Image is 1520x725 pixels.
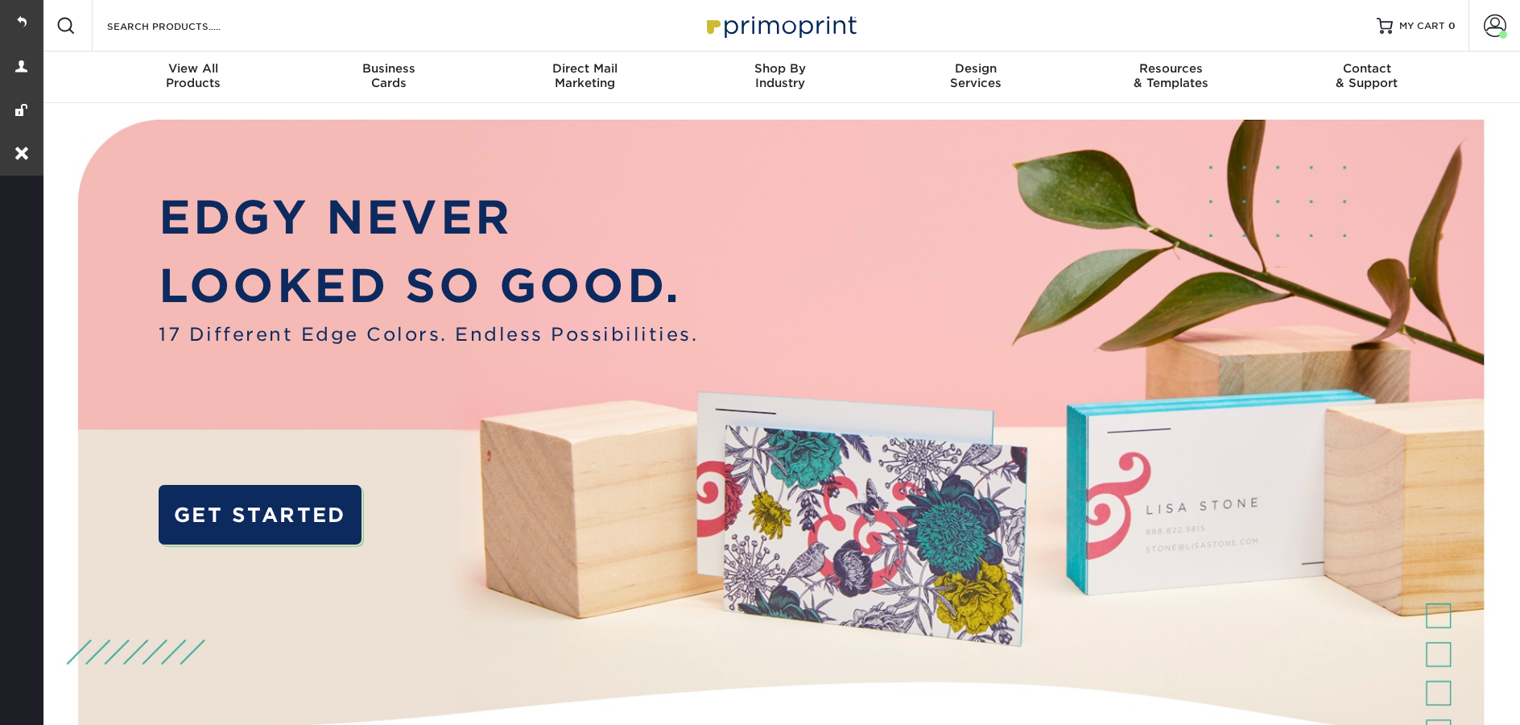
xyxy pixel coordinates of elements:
[487,61,683,90] div: Marketing
[159,485,361,545] a: GET STARTED
[159,184,698,252] p: EDGY NEVER
[291,52,487,103] a: BusinessCards
[1448,20,1456,31] span: 0
[1073,61,1269,76] span: Resources
[1269,52,1464,103] a: Contact& Support
[159,252,698,321] p: LOOKED SO GOOD.
[683,52,878,103] a: Shop ByIndustry
[1269,61,1464,90] div: & Support
[683,61,878,90] div: Industry
[878,52,1073,103] a: DesignServices
[1073,61,1269,90] div: & Templates
[878,61,1073,90] div: Services
[96,52,291,103] a: View AllProducts
[487,52,683,103] a: Direct MailMarketing
[700,8,861,43] img: Primoprint
[878,61,1073,76] span: Design
[1073,52,1269,103] a: Resources& Templates
[96,61,291,90] div: Products
[159,321,698,348] span: 17 Different Edge Colors. Endless Possibilities.
[1399,19,1445,33] span: MY CART
[487,61,683,76] span: Direct Mail
[291,61,487,90] div: Cards
[105,16,262,35] input: SEARCH PRODUCTS.....
[291,61,487,76] span: Business
[683,61,878,76] span: Shop By
[96,61,291,76] span: View All
[1269,61,1464,76] span: Contact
